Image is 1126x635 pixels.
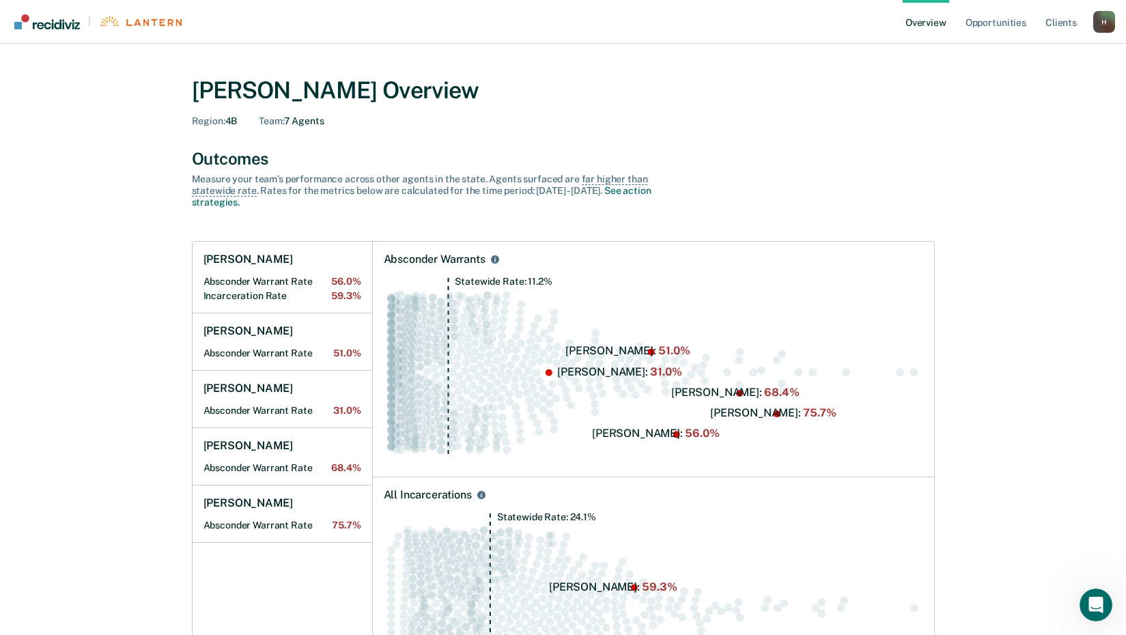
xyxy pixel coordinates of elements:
span: 68.4% [331,462,361,474]
h2: Absconder Warrant Rate [203,348,361,359]
a: [PERSON_NAME]Absconder Warrant Rate75.7% [193,485,372,543]
div: 4B [192,115,238,127]
button: Profile dropdown button [1093,11,1115,33]
div: Outcomes [192,149,935,169]
h1: [PERSON_NAME] [203,324,293,338]
h2: Incarceration Rate [203,290,361,302]
h2: Absconder Warrant Rate [203,276,361,287]
button: Absconder Warrants [488,253,502,266]
h1: [PERSON_NAME] [203,253,293,266]
h2: Absconder Warrant Rate [203,520,361,531]
span: 59.3% [331,290,361,302]
span: 75.7% [332,520,361,531]
h2: Absconder Warrant Rate [203,405,361,417]
a: [PERSON_NAME]Absconder Warrant Rate51.0% [193,313,372,371]
a: See action strategies. [192,185,651,208]
h1: [PERSON_NAME] [203,496,293,510]
tspan: Statewide Rate: 11.2% [455,276,552,287]
span: far higher than statewide rate [192,173,648,197]
tspan: Statewide Rate: 24.1% [496,511,595,522]
h1: [PERSON_NAME] [203,382,293,395]
div: [PERSON_NAME] Overview [192,76,935,104]
a: [PERSON_NAME]Absconder Warrant Rate31.0% [193,371,372,428]
div: Absconder Warrants [384,253,485,266]
h1: [PERSON_NAME] [203,439,293,453]
div: H [1093,11,1115,33]
button: All Incarcerations [475,488,488,502]
a: [PERSON_NAME]Absconder Warrant Rate56.0%Incarceration Rate59.3% [193,242,372,313]
div: 7 Agents [259,115,324,127]
span: 31.0% [333,405,361,417]
div: Swarm plot of all absconder warrant rates in the state for ALL caseloads, highlighting values of ... [384,277,923,466]
img: Recidiviz [14,14,80,29]
iframe: Intercom live chat [1080,589,1112,621]
span: | [80,16,99,27]
span: Team : [259,115,283,126]
h2: Absconder Warrant Rate [203,462,361,474]
div: Measure your team’s performance across other agent s in the state. Agent s surfaced are . Rates f... [192,173,670,208]
a: [PERSON_NAME]Absconder Warrant Rate68.4% [193,428,372,485]
div: All Incarcerations [384,488,472,502]
span: Region : [192,115,225,126]
img: Lantern [99,16,182,27]
span: 56.0% [331,276,361,287]
span: 51.0% [333,348,361,359]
